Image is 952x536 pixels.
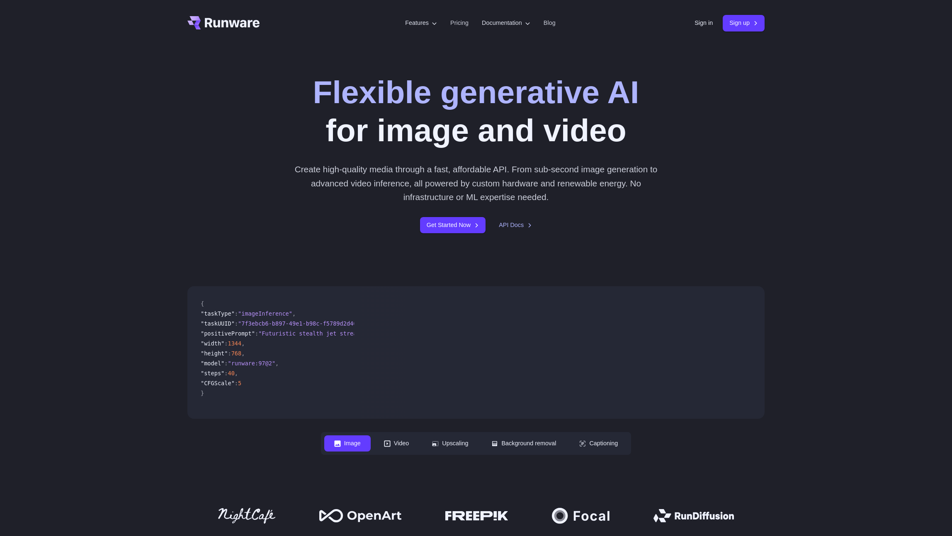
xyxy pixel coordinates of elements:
span: , [292,310,296,317]
a: Sign up [723,15,765,31]
span: : [255,330,258,337]
span: : [235,310,238,317]
span: , [241,340,245,347]
p: Create high-quality media through a fast, affordable API. From sub-second image generation to adv... [291,162,661,204]
button: Captioning [569,435,628,451]
span: 5 [238,380,241,386]
span: 768 [231,350,242,357]
span: } [201,390,204,396]
a: Go to / [187,16,260,29]
a: Blog [544,18,556,28]
span: "positivePrompt" [201,330,255,337]
span: 1344 [228,340,241,347]
span: , [241,350,245,357]
span: "taskType" [201,310,235,317]
span: 40 [228,370,234,377]
span: : [228,350,231,357]
span: "steps" [201,370,224,377]
span: : [224,360,228,367]
span: : [224,370,228,377]
button: Background removal [481,435,566,451]
span: "Futuristic stealth jet streaking through a neon-lit cityscape with glowing purple exhaust" [258,330,567,337]
span: { [201,300,204,307]
span: : [235,320,238,327]
span: , [275,360,279,367]
span: "7f3ebcb6-b897-49e1-b98c-f5789d2d40d7" [238,320,367,327]
span: "runware:97@2" [228,360,275,367]
button: Video [374,435,419,451]
span: "height" [201,350,228,357]
span: "model" [201,360,224,367]
a: Get Started Now [420,217,486,233]
strong: Flexible generative AI [313,74,639,110]
button: Upscaling [422,435,478,451]
a: API Docs [499,220,532,230]
a: Pricing [450,18,469,28]
span: : [235,380,238,386]
span: , [235,370,238,377]
span: : [224,340,228,347]
button: Image [324,435,371,451]
span: "width" [201,340,224,347]
a: Sign in [695,18,713,28]
span: "imageInference" [238,310,292,317]
span: "CFGScale" [201,380,235,386]
label: Documentation [482,18,530,28]
span: "taskUUID" [201,320,235,327]
label: Features [405,18,437,28]
h1: for image and video [313,73,639,149]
